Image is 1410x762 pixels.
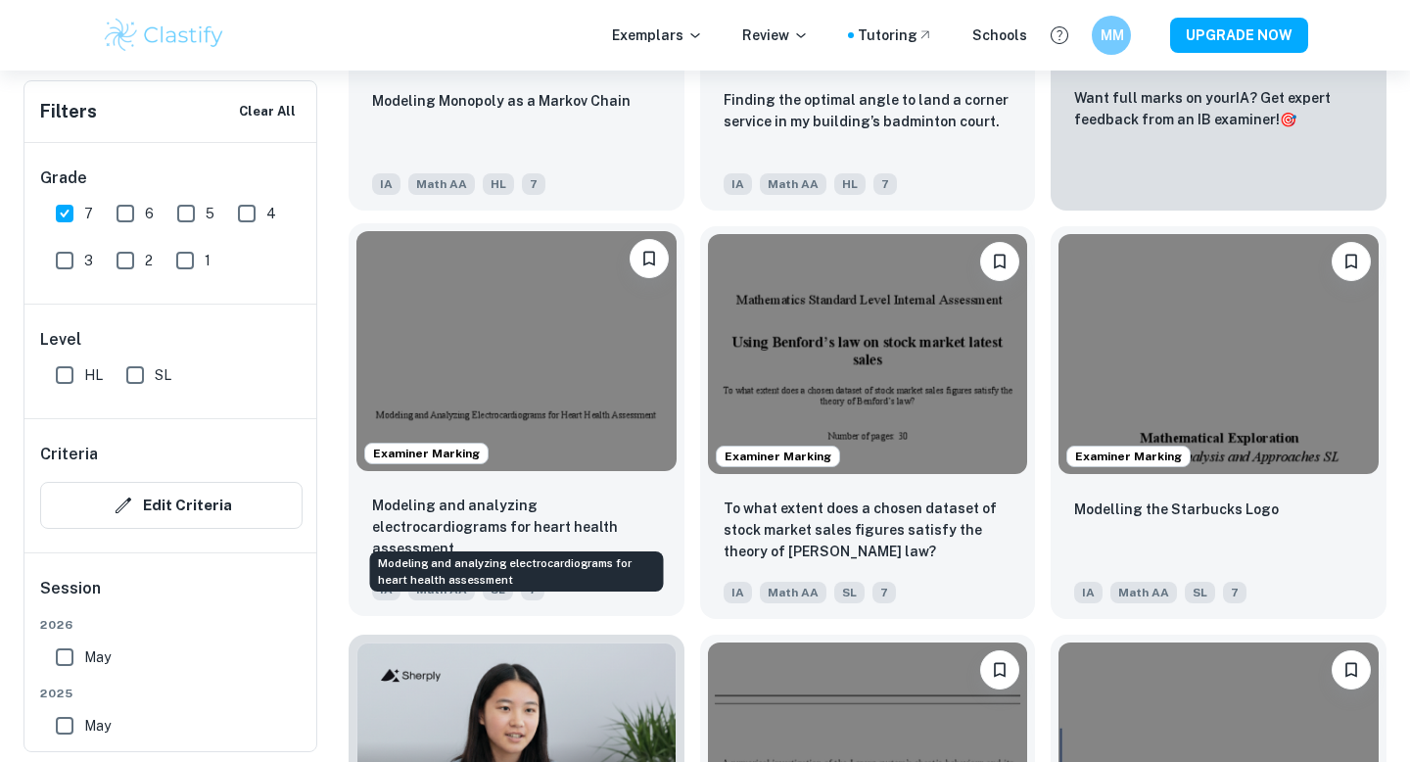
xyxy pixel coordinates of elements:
[1223,582,1246,603] span: 7
[266,203,276,224] span: 4
[40,482,303,529] button: Edit Criteria
[84,203,93,224] span: 7
[1074,499,1279,520] p: Modelling the Starbucks Logo
[700,226,1036,619] a: Examiner MarkingBookmarkTo what extent does a chosen dataset of stock market sales figures satisf...
[1170,18,1308,53] button: UPGRADE NOW
[1058,234,1379,474] img: Math AA IA example thumbnail: Modelling the Starbucks Logo
[858,24,933,46] a: Tutoring
[760,582,826,603] span: Math AA
[724,89,1012,132] p: Finding the optimal angle to land a corner service in my building’s badminton court.
[1280,112,1296,127] span: 🎯
[40,98,97,125] h6: Filters
[372,90,631,112] p: Modeling Monopoly as a Markov Chain
[522,173,545,195] span: 7
[370,551,664,592] div: Modeling and analyzing electrocardiograms for heart health assessment
[372,495,661,559] p: Modeling and analyzing electrocardiograms for heart health assessment
[349,226,684,619] a: Examiner MarkingBookmarkModeling and analyzing electrocardiograms for heart health assessmentIAMa...
[1185,582,1215,603] span: SL
[372,173,400,195] span: IA
[40,616,303,634] span: 2026
[1332,242,1371,281] button: Bookmark
[483,173,514,195] span: HL
[1110,582,1177,603] span: Math AA
[980,242,1019,281] button: Bookmark
[708,234,1028,474] img: Math AA IA example thumbnail: To what extent does a chosen dataset of
[40,443,98,466] h6: Criteria
[717,448,839,465] span: Examiner Marking
[1051,226,1386,619] a: Examiner MarkingBookmarkModelling the Starbucks LogoIAMath AASL7
[1074,582,1103,603] span: IA
[145,203,154,224] span: 6
[872,582,896,603] span: 7
[834,582,865,603] span: SL
[834,173,866,195] span: HL
[724,173,752,195] span: IA
[234,97,301,126] button: Clear All
[1092,16,1131,55] button: MM
[84,646,111,668] span: May
[972,24,1027,46] a: Schools
[873,173,897,195] span: 7
[724,582,752,603] span: IA
[1067,448,1190,465] span: Examiner Marking
[760,173,826,195] span: Math AA
[40,328,303,352] h6: Level
[980,650,1019,690] button: Bookmark
[612,24,703,46] p: Exemplars
[742,24,809,46] p: Review
[724,498,1012,562] p: To what extent does a chosen dataset of stock market sales figures satisfy the theory of Benford’...
[365,445,488,462] span: Examiner Marking
[102,16,226,55] img: Clastify logo
[145,250,153,271] span: 2
[84,364,103,386] span: HL
[155,364,171,386] span: SL
[40,577,303,616] h6: Session
[40,685,303,702] span: 2025
[40,167,303,190] h6: Grade
[630,239,669,278] button: Bookmark
[84,715,111,737] span: May
[84,250,93,271] span: 3
[356,231,677,471] img: Math AA IA example thumbnail: Modeling and analyzing electrocardiogram
[206,203,214,224] span: 5
[1074,87,1363,130] p: Want full marks on your IA ? Get expert feedback from an IB examiner!
[1043,19,1076,52] button: Help and Feedback
[408,173,475,195] span: Math AA
[1332,650,1371,690] button: Bookmark
[205,250,211,271] span: 1
[1101,24,1123,46] h6: MM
